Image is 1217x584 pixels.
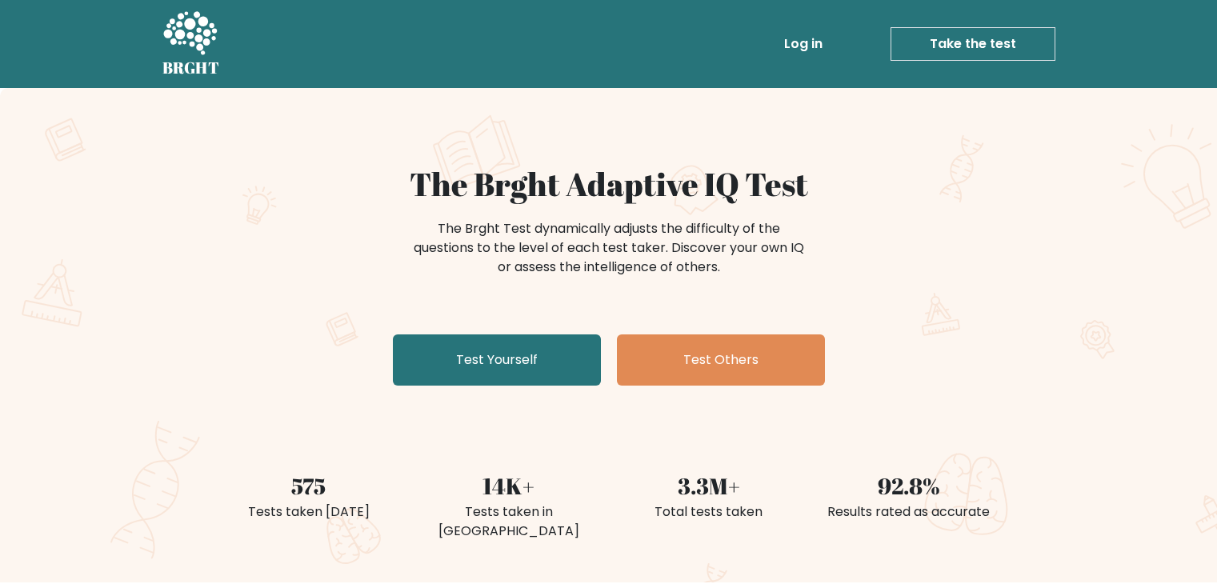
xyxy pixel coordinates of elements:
[418,469,599,502] div: 14K+
[393,334,601,386] a: Test Yourself
[162,58,220,78] h5: BRGHT
[619,502,799,522] div: Total tests taken
[891,27,1055,61] a: Take the test
[218,502,399,522] div: Tests taken [DATE]
[162,6,220,82] a: BRGHT
[218,469,399,502] div: 575
[819,502,999,522] div: Results rated as accurate
[409,219,809,277] div: The Brght Test dynamically adjusts the difficulty of the questions to the level of each test take...
[218,165,999,203] h1: The Brght Adaptive IQ Test
[418,502,599,541] div: Tests taken in [GEOGRAPHIC_DATA]
[819,469,999,502] div: 92.8%
[617,334,825,386] a: Test Others
[778,28,829,60] a: Log in
[619,469,799,502] div: 3.3M+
